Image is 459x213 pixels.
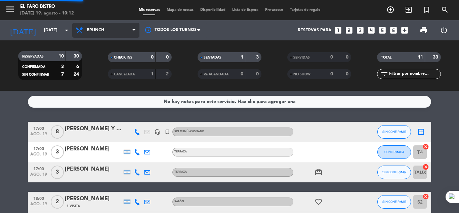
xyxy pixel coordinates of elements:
[30,132,47,140] span: ago. 19
[423,6,431,14] i: turned_in_not
[30,124,47,132] span: 17:00
[164,129,170,135] i: turned_in_not
[22,55,44,58] span: RESERVADAS
[377,166,411,179] button: SIN CONFIRMAR
[62,26,71,34] i: arrow_drop_down
[61,64,64,69] strong: 3
[204,73,228,76] span: RE AGENDADA
[65,125,122,133] div: [PERSON_NAME] Y FLIA
[30,194,47,202] span: 18:00
[241,55,243,60] strong: 1
[315,198,323,206] i: favorite_border
[377,145,411,159] button: CONFIRMADA
[51,166,64,179] span: 3
[287,8,324,12] span: Tarjetas de regalo
[151,55,154,60] strong: 0
[51,195,64,209] span: 2
[381,56,391,59] span: TOTAL
[114,73,135,76] span: CANCELADA
[433,55,440,60] strong: 33
[389,26,398,35] i: looks_6
[166,72,170,76] strong: 2
[174,150,187,153] span: Terraza
[422,193,429,200] i: cancel
[166,55,170,60] strong: 0
[262,8,287,12] span: Pre-acceso
[22,73,49,76] span: SIN CONFIRMAR
[377,195,411,209] button: SIN CONFIRMAR
[382,200,406,204] span: SIN CONFIRMAR
[135,8,163,12] span: Mis reservas
[382,170,406,174] span: SIN CONFIRMAR
[441,6,449,14] i: search
[378,26,387,35] i: looks_5
[5,4,15,14] i: menu
[58,54,64,59] strong: 10
[174,171,187,173] span: Terraza
[174,200,184,203] span: Salón
[30,144,47,152] span: 17:00
[293,56,310,59] span: SERVIDAS
[87,28,104,33] span: Brunch
[67,204,80,209] span: 1 Visita
[65,145,122,153] div: [PERSON_NAME]
[74,72,80,77] strong: 24
[330,55,333,60] strong: 0
[151,72,154,76] strong: 1
[51,145,64,159] span: 3
[377,125,411,139] button: SIN CONFIRMAR
[422,164,429,170] i: cancel
[382,130,406,134] span: SIN CONFIRMAR
[30,152,47,160] span: ago. 19
[356,26,365,35] i: looks_3
[204,56,221,59] span: SENTADAS
[417,128,425,136] i: border_all
[256,55,260,60] strong: 3
[330,72,333,76] strong: 0
[256,72,260,76] strong: 0
[334,26,342,35] i: looks_one
[241,72,243,76] strong: 0
[114,56,132,59] span: CHECK INS
[315,168,323,176] i: card_giftcard
[298,28,331,33] span: Reservas para
[345,26,353,35] i: looks_two
[74,54,80,59] strong: 30
[384,150,404,154] span: CONFIRMADA
[5,23,41,38] i: [DATE]
[20,3,74,10] div: El Faro Bistro
[380,70,388,78] i: filter_list
[440,26,448,34] i: power_settings_new
[76,64,80,69] strong: 6
[163,8,197,12] span: Mapa de mesas
[386,6,394,14] i: add_circle_outline
[346,72,350,76] strong: 0
[422,143,429,150] i: cancel
[434,20,454,40] div: LOG OUT
[388,70,441,78] input: Filtrar por nombre...
[293,73,310,76] span: NO SHOW
[30,202,47,210] span: ago. 19
[22,65,45,69] span: CONFIRMADA
[197,8,229,12] span: Disponibilidad
[400,26,409,35] i: add_box
[61,72,64,77] strong: 7
[164,98,296,106] div: No hay notas para este servicio. Haz clic para agregar una
[154,129,160,135] i: headset_mic
[229,8,262,12] span: Lista de Espera
[65,165,122,174] div: [PERSON_NAME]
[346,55,350,60] strong: 0
[405,6,413,14] i: exit_to_app
[420,26,428,34] span: print
[51,125,64,139] span: 8
[174,130,204,133] span: Sin menú asignado
[30,172,47,180] span: ago. 19
[30,165,47,172] span: 17:00
[418,55,423,60] strong: 11
[20,10,74,17] div: [DATE] 19. agosto - 10:12
[367,26,376,35] i: looks_4
[5,4,15,16] button: menu
[65,194,122,203] div: [PERSON_NAME]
